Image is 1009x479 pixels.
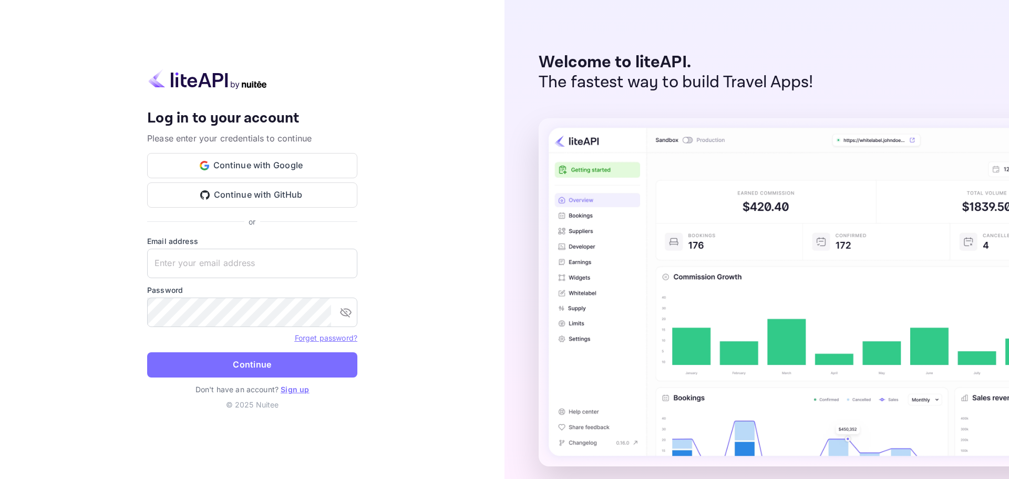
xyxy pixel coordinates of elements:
h4: Log in to your account [147,109,357,128]
p: Welcome to liteAPI. [539,53,814,73]
p: The fastest way to build Travel Apps! [539,73,814,93]
button: Continue with Google [147,153,357,178]
input: Enter your email address [147,249,357,278]
p: © 2025 Nuitee [147,399,357,410]
a: Forget password? [295,333,357,342]
a: Forget password? [295,332,357,343]
p: Don't have an account? [147,384,357,395]
p: Please enter your credentials to continue [147,132,357,145]
button: Continue with GitHub [147,182,357,208]
button: toggle password visibility [335,302,356,323]
label: Password [147,284,357,295]
label: Email address [147,236,357,247]
p: or [249,216,255,227]
img: liteapi [147,69,268,89]
a: Sign up [281,385,309,394]
button: Continue [147,352,357,378]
